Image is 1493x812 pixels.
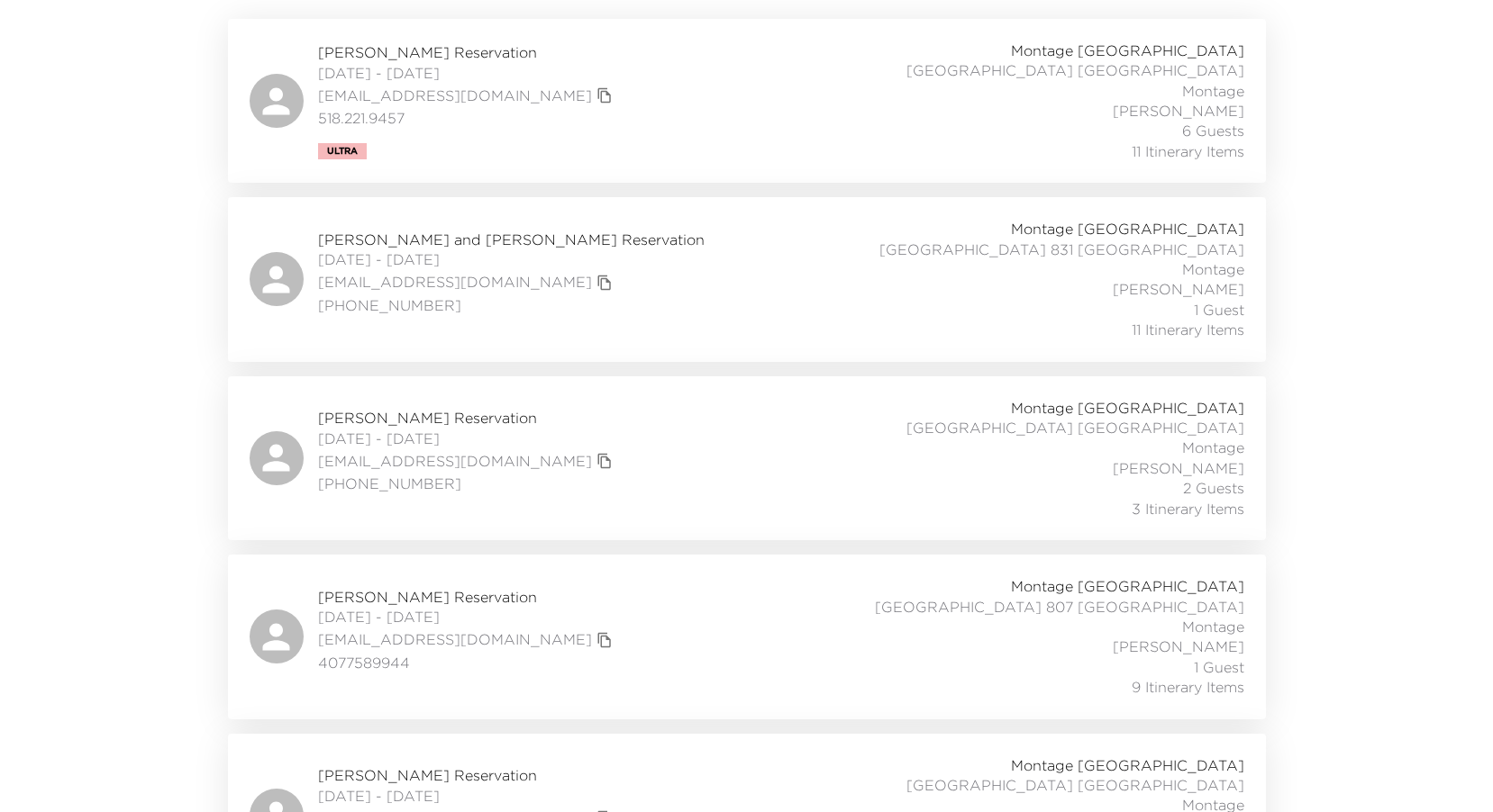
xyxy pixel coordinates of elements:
[318,42,617,62] span: [PERSON_NAME] Reservation
[1113,458,1244,478] span: [PERSON_NAME]
[318,272,592,292] a: [EMAIL_ADDRESS][DOMAIN_NAME]
[318,451,592,471] a: [EMAIL_ADDRESS][DOMAIN_NAME]
[318,86,592,105] a: [EMAIL_ADDRESS][DOMAIN_NAME]
[1011,398,1244,418] span: Montage [GEOGRAPHIC_DATA]
[318,587,617,607] span: [PERSON_NAME] Reservation
[1113,636,1244,656] span: [PERSON_NAME]
[592,83,617,108] button: copy primary member email
[1113,279,1244,299] span: [PERSON_NAME]
[1132,499,1244,519] span: 3 Itinerary Items
[327,146,358,157] span: Ultra
[318,653,617,672] span: 4077589944
[1132,320,1244,339] span: 11 Itinerary Items
[1011,755,1244,775] span: Montage [GEOGRAPHIC_DATA]
[1011,219,1244,239] span: Montage [GEOGRAPHIC_DATA]
[228,555,1266,718] a: [PERSON_NAME] Reservation[DATE] - [DATE][EMAIL_ADDRESS][DOMAIN_NAME]copy primary member email4077...
[592,270,617,295] button: copy primary member email
[1194,300,1244,320] span: 1 Guest
[228,376,1266,540] a: [PERSON_NAME] Reservation[DATE] - [DATE][EMAIL_ADDRESS][DOMAIN_NAME]copy primary member email[PHO...
[318,249,705,269] span: [DATE] - [DATE]
[318,108,617,128] span: 518.221.9457
[318,408,617,428] span: [PERSON_NAME] Reservation
[592,627,617,653] button: copy primary member email
[318,230,705,249] span: [PERSON_NAME] and [PERSON_NAME] Reservation
[846,60,1244,101] span: [GEOGRAPHIC_DATA] [GEOGRAPHIC_DATA] Montage
[1182,121,1244,140] span: 6 Guests
[592,448,617,474] button: copy primary member email
[1132,677,1244,697] span: 9 Itinerary Items
[1183,478,1244,498] span: 2 Guests
[846,239,1244,280] span: [GEOGRAPHIC_DATA] 831 [GEOGRAPHIC_DATA] Montage
[318,474,617,493] span: [PHONE_NUMBER]
[318,786,617,806] span: [DATE] - [DATE]
[1132,141,1244,161] span: 11 Itinerary Items
[318,629,592,649] a: [EMAIL_ADDRESS][DOMAIN_NAME]
[846,597,1244,637] span: [GEOGRAPHIC_DATA] 807 [GEOGRAPHIC_DATA] Montage
[228,19,1266,183] a: [PERSON_NAME] Reservation[DATE] - [DATE][EMAIL_ADDRESS][DOMAIN_NAME]copy primary member email518....
[1113,101,1244,121] span: [PERSON_NAME]
[318,63,617,83] span: [DATE] - [DATE]
[846,418,1244,458] span: [GEOGRAPHIC_DATA] [GEOGRAPHIC_DATA] Montage
[1011,576,1244,596] span: Montage [GEOGRAPHIC_DATA]
[1194,657,1244,677] span: 1 Guest
[318,429,617,448] span: [DATE] - [DATE]
[318,765,617,785] span: [PERSON_NAME] Reservation
[318,295,705,315] span: [PHONE_NUMBER]
[318,607,617,627] span: [DATE] - [DATE]
[1011,41,1244,60] span: Montage [GEOGRAPHIC_DATA]
[228,197,1266,361] a: [PERSON_NAME] and [PERSON_NAME] Reservation[DATE] - [DATE][EMAIL_ADDRESS][DOMAIN_NAME]copy primar...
